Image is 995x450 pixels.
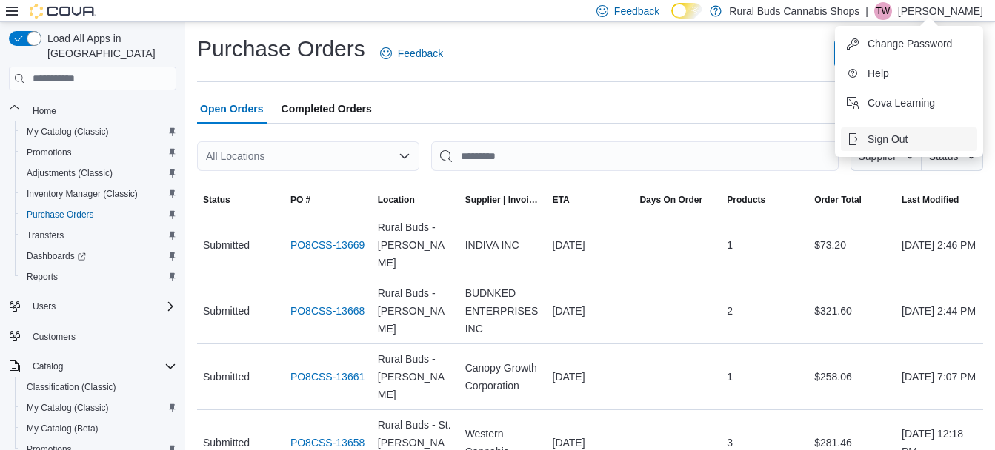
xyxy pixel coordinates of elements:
[15,142,182,163] button: Promotions
[841,91,977,115] button: Cova Learning
[727,194,765,206] span: Products
[33,360,63,372] span: Catalog
[27,423,99,434] span: My Catalog (Beta)
[459,278,547,343] div: BUDNKED ENTERPRISES INC
[15,266,182,287] button: Reports
[290,194,310,206] span: PO #
[874,2,892,20] div: Tianna Wanders
[21,378,122,396] a: Classification (Classic)
[896,362,983,392] div: [DATE] 7:07 PM
[197,188,284,212] button: Status
[465,194,541,206] span: Supplier | Invoice Number
[15,397,182,418] button: My Catalog (Classic)
[721,188,808,212] button: Products
[3,356,182,377] button: Catalog
[15,225,182,246] button: Transfers
[808,188,896,212] button: Order Total
[27,381,116,393] span: Classification (Classic)
[727,368,733,386] span: 1
[27,102,62,120] a: Home
[639,194,702,206] span: Days On Order
[15,163,182,184] button: Adjustments (Classic)
[21,226,70,244] a: Transfers
[282,94,372,124] span: Completed Orders
[21,164,119,182] a: Adjustments (Classic)
[21,268,64,286] a: Reports
[459,188,547,212] button: Supplier | Invoice Number
[200,94,264,124] span: Open Orders
[15,246,182,266] a: Dashboards
[614,4,659,19] span: Feedback
[21,123,115,141] a: My Catalog (Classic)
[808,230,896,260] div: $73.20
[21,164,176,182] span: Adjustments (Classic)
[27,229,64,241] span: Transfers
[547,362,634,392] div: [DATE]
[33,300,56,312] span: Users
[21,420,176,437] span: My Catalog (Beta)
[898,2,983,20] p: [PERSON_NAME]
[27,298,61,315] button: Users
[15,377,182,397] button: Classification (Classic)
[896,296,983,326] div: [DATE] 2:44 PM
[378,194,415,206] div: Location
[808,296,896,326] div: $321.60
[378,218,453,272] span: Rural Buds - [PERSON_NAME]
[868,95,935,110] span: Cova Learning
[896,188,983,212] button: Last Modified
[868,66,889,81] span: Help
[902,194,959,206] span: Last Modified
[203,236,250,254] span: Submitted
[3,99,182,121] button: Home
[671,3,702,19] input: Dark Mode
[876,2,891,20] span: TW
[896,230,983,260] div: [DATE] 2:46 PM
[378,284,453,337] span: Rural Buds - [PERSON_NAME]
[27,126,109,138] span: My Catalog (Classic)
[399,150,410,162] button: Open list of options
[27,250,86,262] span: Dashboards
[33,331,76,343] span: Customers
[290,368,365,386] a: PO8CSS-13661
[197,34,365,64] h1: Purchase Orders
[21,268,176,286] span: Reports
[27,101,176,119] span: Home
[21,206,100,224] a: Purchase Orders
[27,167,113,179] span: Adjustments (Classic)
[15,184,182,204] button: Inventory Manager (Classic)
[633,188,721,212] button: Days On Order
[21,226,176,244] span: Transfers
[21,247,92,265] a: Dashboards
[841,32,977,56] button: Change Password
[284,188,372,212] button: PO #
[547,296,634,326] div: [DATE]
[21,144,78,161] a: Promotions
[21,399,115,417] a: My Catalog (Classic)
[553,194,570,206] span: ETA
[41,31,176,61] span: Load All Apps in [GEOGRAPHIC_DATA]
[727,302,733,320] span: 2
[27,357,69,375] button: Catalog
[21,185,176,203] span: Inventory Manager (Classic)
[727,236,733,254] span: 1
[27,327,176,346] span: Customers
[21,247,176,265] span: Dashboards
[30,4,96,19] img: Cova
[27,188,138,200] span: Inventory Manager (Classic)
[21,123,176,141] span: My Catalog (Classic)
[15,204,182,225] button: Purchase Orders
[372,188,459,212] button: Location
[21,206,176,224] span: Purchase Orders
[374,38,449,68] a: Feedback
[459,353,547,400] div: Canopy Growth Corporation
[21,378,176,396] span: Classification (Classic)
[21,420,104,437] a: My Catalog (Beta)
[27,147,72,158] span: Promotions
[27,402,109,414] span: My Catalog (Classic)
[21,399,176,417] span: My Catalog (Classic)
[27,357,176,375] span: Catalog
[729,2,859,20] p: Rural Buds Cannabis Shops
[290,236,365,254] a: PO8CSS-13669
